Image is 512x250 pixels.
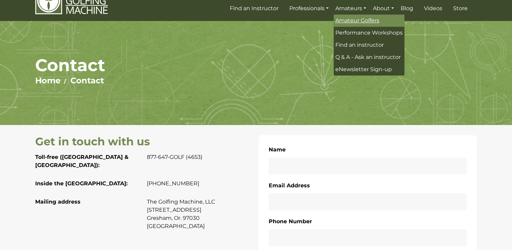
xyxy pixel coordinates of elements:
[335,17,379,24] span: Amateur Golfers
[35,154,129,168] strong: Toll-free ([GEOGRAPHIC_DATA] & [GEOGRAPHIC_DATA]):
[35,55,477,76] h1: Contact
[334,51,404,63] a: Q & A - Ask an instructor
[335,66,392,72] span: eNewsletter Sign-up
[399,2,415,15] a: Blog
[228,2,280,15] a: Find an Instructor
[401,5,413,12] span: Blog
[451,2,469,15] a: Store
[334,27,404,39] a: Performance Workshops
[334,63,404,76] a: eNewsletter Sign-up
[335,54,401,60] span: Q & A - Ask an instructor
[269,145,286,154] label: Name
[334,15,404,27] a: Amateur Golfers
[288,2,330,15] a: Professionals
[147,153,253,161] p: 877-647-GOLF (4653)
[371,2,396,15] a: About
[147,198,253,230] p: The Golfing Machine, LLC [STREET_ADDRESS] Gresham, Or. 97030 [GEOGRAPHIC_DATA]
[334,39,404,51] a: Find an instructor
[269,181,310,190] label: Email Address
[334,15,404,76] ul: Amateurs
[35,135,253,148] h2: Get in touch with us
[335,29,403,36] span: Performance Workshops
[35,180,128,187] strong: Inside the [GEOGRAPHIC_DATA]:
[422,2,444,15] a: Videos
[269,217,312,226] label: Phone Number
[70,76,104,85] a: Contact
[147,180,253,188] p: [PHONE_NUMBER]
[35,76,61,85] a: Home
[424,5,442,12] span: Videos
[335,42,384,48] span: Find an instructor
[230,5,279,12] span: Find an Instructor
[453,5,468,12] span: Store
[334,2,368,15] a: Amateurs
[35,199,81,205] strong: Mailing address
